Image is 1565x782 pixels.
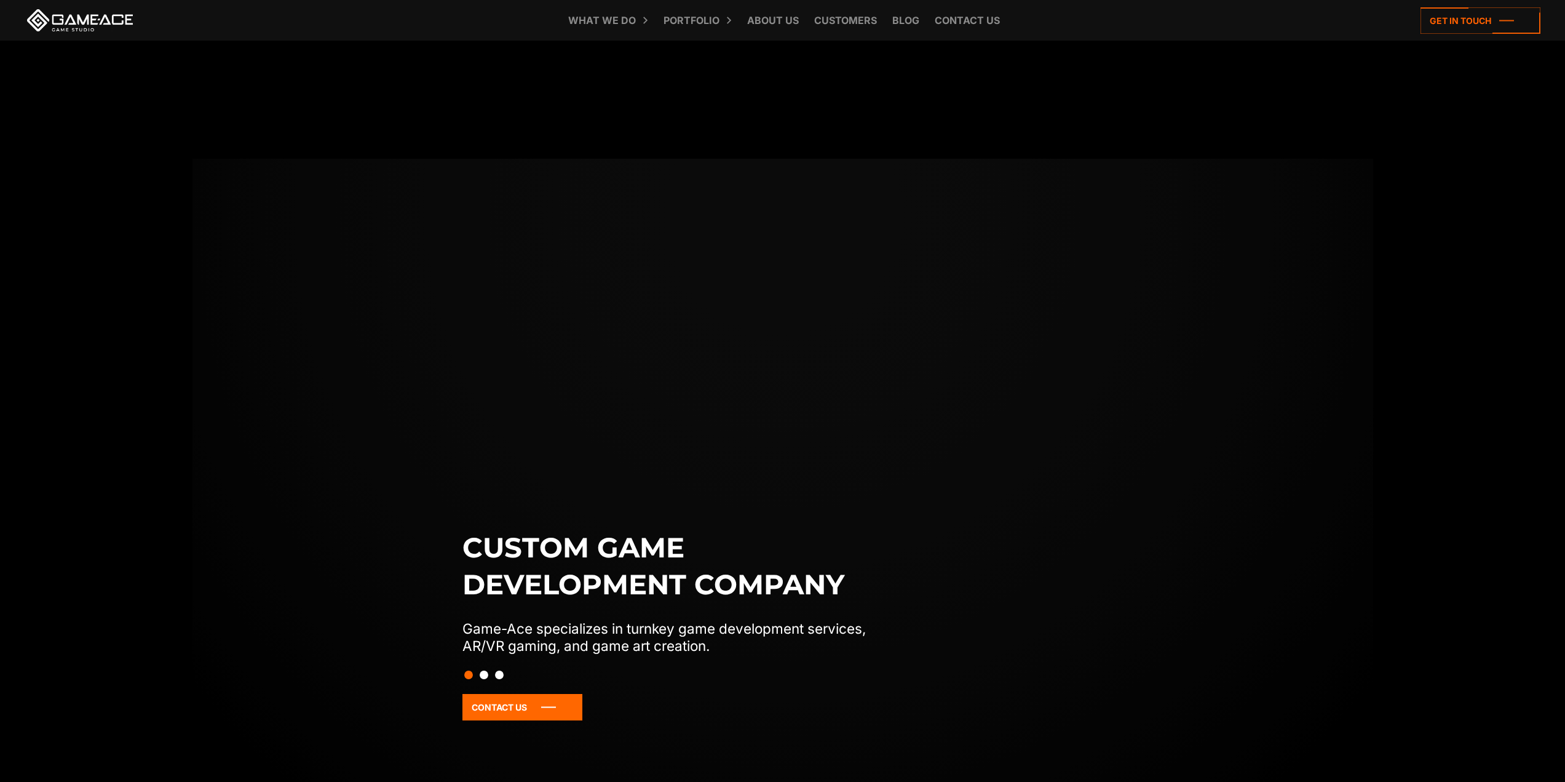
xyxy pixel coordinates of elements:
button: Slide 1 [464,664,473,685]
button: Slide 3 [495,664,504,685]
h1: Custom game development company [462,529,892,603]
a: Contact Us [462,694,582,720]
button: Slide 2 [480,664,488,685]
a: Get in touch [1420,7,1540,34]
p: Game-Ace specializes in turnkey game development services, AR/VR gaming, and game art creation. [462,620,892,655]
